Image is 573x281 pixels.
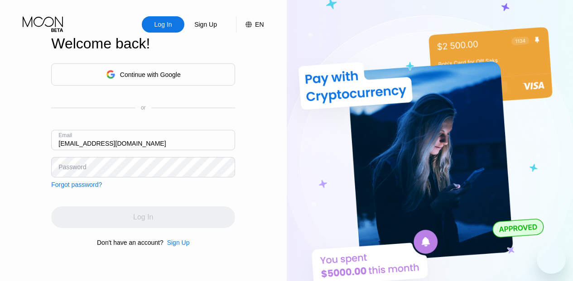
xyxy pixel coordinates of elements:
[184,16,227,33] div: Sign Up
[141,105,146,111] div: or
[97,239,164,246] div: Don't have an account?
[164,239,190,246] div: Sign Up
[236,16,264,33] div: EN
[51,35,235,52] div: Welcome back!
[193,20,218,29] div: Sign Up
[154,20,173,29] div: Log In
[51,181,102,188] div: Forgot password?
[255,21,264,28] div: EN
[51,63,235,86] div: Continue with Google
[58,163,86,171] div: Password
[120,71,181,78] div: Continue with Google
[537,245,566,274] iframe: Button to launch messaging window
[142,16,184,33] div: Log In
[167,239,190,246] div: Sign Up
[58,132,72,138] div: Email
